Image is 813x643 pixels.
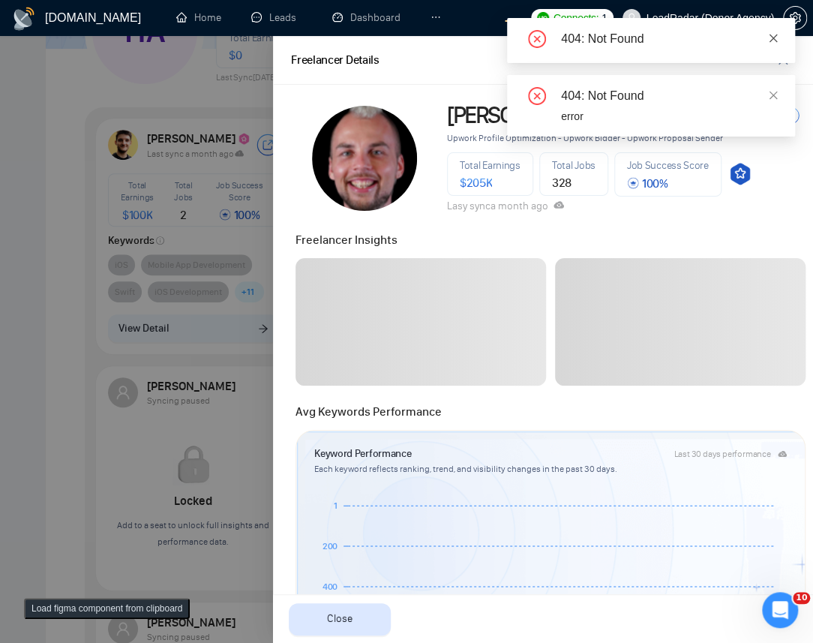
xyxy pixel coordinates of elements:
span: close-circle [528,30,546,48]
span: Lasy sync a month ago [447,200,564,212]
span: Total Jobs [552,159,595,172]
span: 1 [601,10,607,26]
a: homeHome [176,11,221,24]
img: logo [12,7,36,31]
div: error [561,108,777,125]
tspan: 400 [322,581,338,592]
span: Total Earnings [460,159,520,172]
span: close [768,33,778,44]
img: upwork-logo.png [537,12,549,24]
div: Freelancer Details [291,51,379,70]
tspan: 200 [322,541,338,551]
article: Each keyword reflects ranking, trend, and visibility changes in the past 30 days. [314,462,787,476]
span: close-circle [528,87,546,105]
span: Freelancer Insights [295,233,397,247]
span: Avg Keywords Performance [295,404,442,419]
div: 404: Not Found [561,87,777,105]
a: [PERSON_NAME] O`[PERSON_NAME] [447,103,799,128]
img: top_rated [727,162,751,186]
iframe: Intercom live chat [762,592,798,628]
a: dashboardDashboard [332,11,400,24]
span: Upwork Profile Optimization - Upwork Bidder - Upwork Proposal Sender [447,133,723,143]
span: user [626,13,637,23]
span: ellipsis [430,12,441,23]
img: c10GBoLTXSPpA_GbOW6Asz6ezzq94sh5Qpa9HzqRBbZM5X61F0yulIkAfLUkUaRz18 [312,106,417,211]
div: Last 30 days performance [673,449,770,458]
span: [PERSON_NAME] O`[PERSON_NAME] [447,103,769,128]
span: 100 % [627,176,668,191]
span: Connects: [553,10,598,26]
span: Job Success Score [627,159,709,172]
span: Close [327,611,352,627]
button: Close [289,603,391,635]
span: 328 [552,176,571,190]
div: 404: Not Found [561,30,777,48]
tspan: 1 [334,500,337,511]
span: setting [784,12,806,24]
a: messageLeads [251,11,302,24]
article: Keyword Performance [314,446,411,462]
span: $ 205K [460,176,493,190]
span: close [768,90,778,101]
span: 10 [793,592,810,604]
button: setting [783,6,807,30]
a: setting [783,12,807,24]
